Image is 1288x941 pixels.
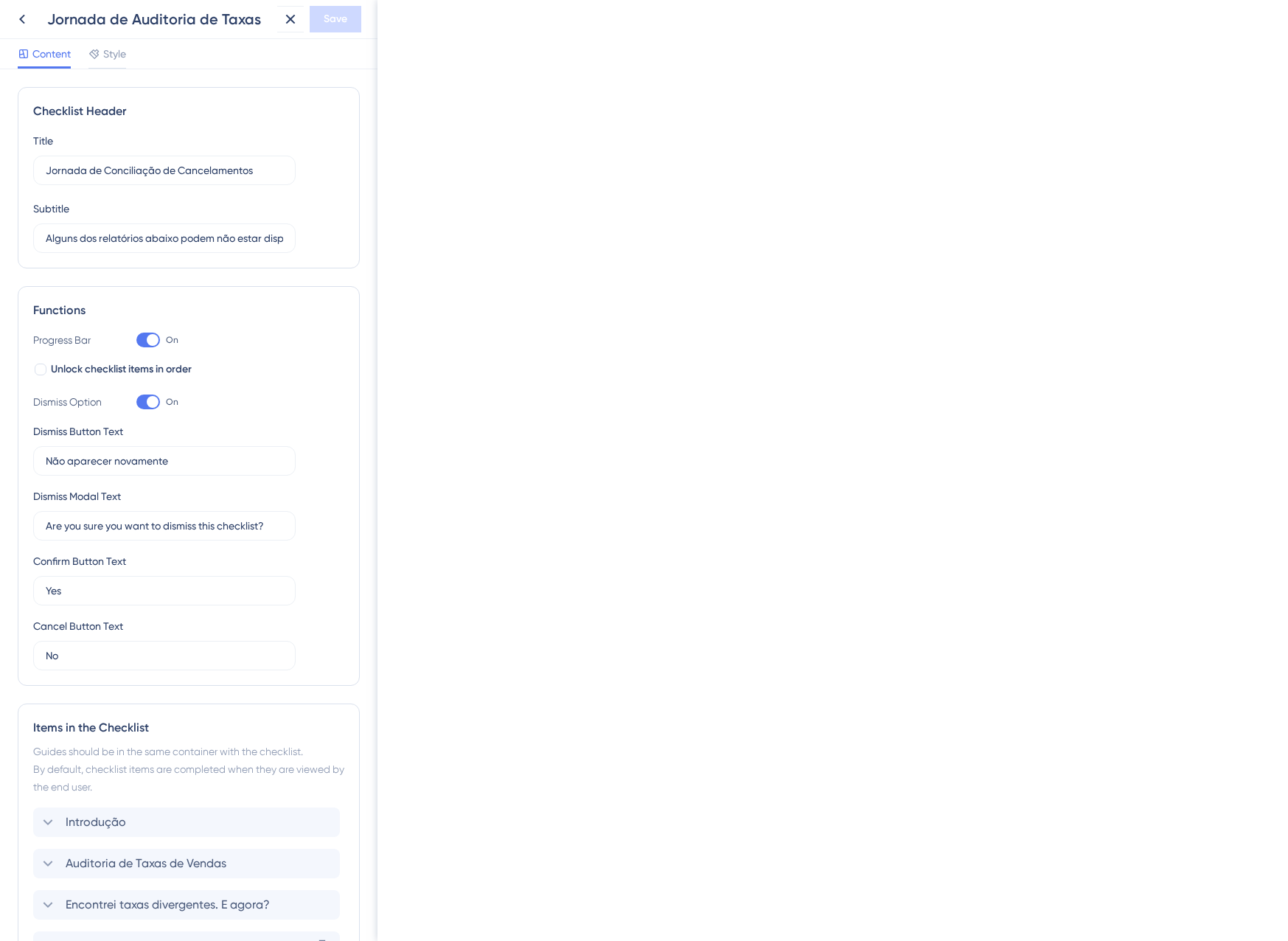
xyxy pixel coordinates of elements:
div: Progress Bar [33,331,107,349]
div: Subtitle [33,200,69,218]
span: Auditoria de Taxas de Vendas [66,855,226,872]
span: Save [324,10,347,28]
input: Type the value [46,518,283,534]
span: Encontrei taxas divergentes. E agora? [66,896,270,914]
div: Confirm Button Text [33,552,126,570]
input: Type the value [46,453,283,469]
input: Header 1 [46,162,283,178]
span: Style [103,45,126,63]
div: Dismiss Modal Text [33,487,121,505]
span: Introdução [66,813,126,831]
div: Jornada de Auditoria de Taxas [47,9,271,29]
span: Content [32,45,71,63]
div: Functions [33,302,344,319]
input: Type the value [46,647,283,664]
span: On [166,396,178,408]
span: Unlock checklist items in order [51,361,192,378]
button: Save [310,6,361,32]
div: Title [33,132,53,150]
div: Dismiss Option [33,393,107,411]
div: Guides should be in the same container with the checklist. By default, checklist items are comple... [33,743,344,796]
div: Cancel Button Text [33,617,123,635]
input: Header 2 [46,230,283,246]
span: On [166,334,178,346]
div: Checklist Header [33,103,344,120]
input: Type the value [46,583,283,599]
div: Dismiss Button Text [33,423,123,440]
div: Items in the Checklist [33,719,344,737]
